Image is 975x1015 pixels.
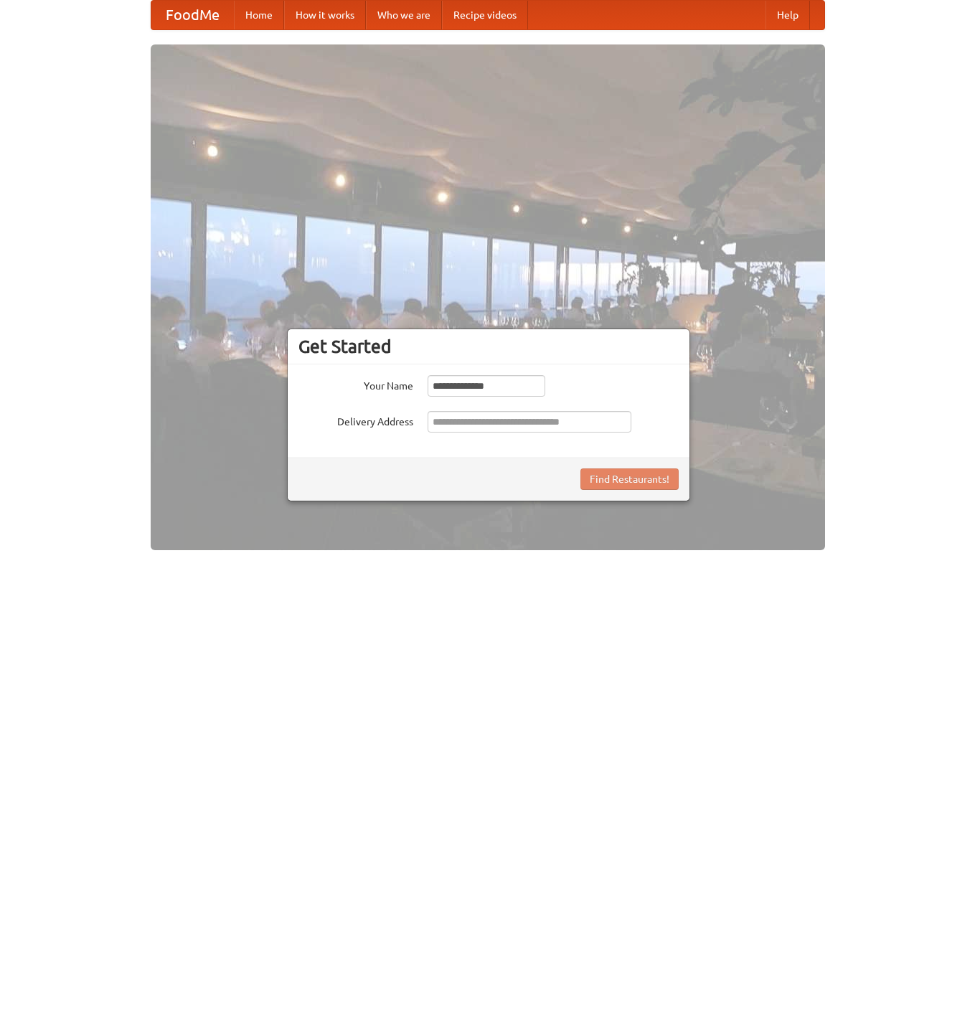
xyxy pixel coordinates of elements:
[366,1,442,29] a: Who we are
[442,1,528,29] a: Recipe videos
[284,1,366,29] a: How it works
[298,411,413,429] label: Delivery Address
[298,375,413,393] label: Your Name
[298,336,679,357] h3: Get Started
[234,1,284,29] a: Home
[151,1,234,29] a: FoodMe
[766,1,810,29] a: Help
[580,468,679,490] button: Find Restaurants!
